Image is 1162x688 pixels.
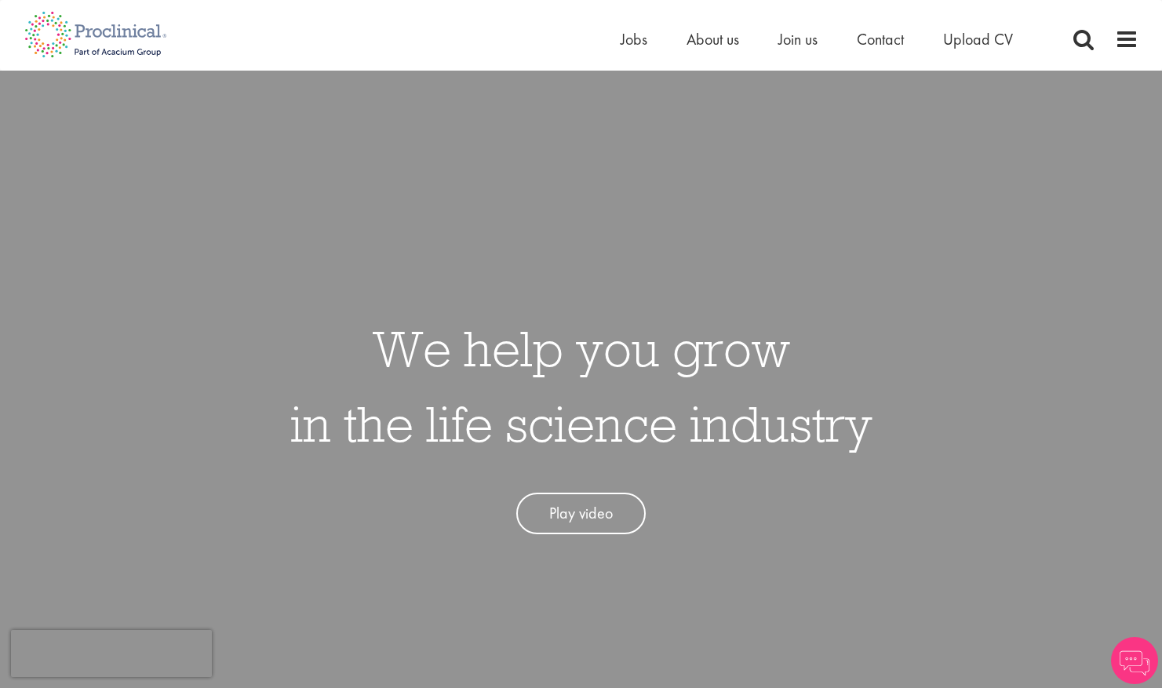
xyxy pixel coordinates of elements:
a: Contact [857,29,904,49]
img: Chatbot [1111,637,1158,684]
a: Join us [778,29,818,49]
a: Jobs [621,29,647,49]
a: Play video [516,493,646,534]
a: Upload CV [943,29,1013,49]
h1: We help you grow in the life science industry [290,311,872,461]
a: About us [687,29,739,49]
